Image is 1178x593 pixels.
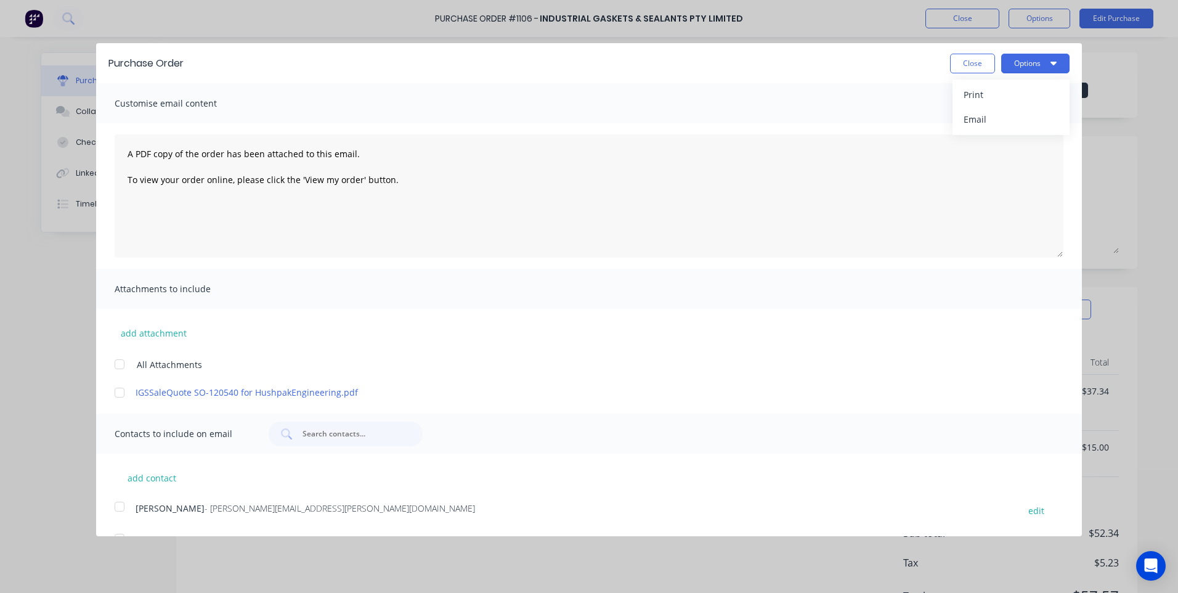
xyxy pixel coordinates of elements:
[1001,54,1070,73] button: Options
[108,56,184,71] div: Purchase Order
[115,134,1063,258] textarea: A PDF copy of the order has been attached to this email. To view your order online, please click ...
[115,280,250,298] span: Attachments to include
[136,502,205,514] span: [PERSON_NAME]
[953,107,1070,132] button: Email
[137,358,202,371] span: All Attachments
[115,468,189,487] button: add contact
[136,386,1006,399] a: IGSSaleQuote SO-120540 for HushpakEngineering.pdf
[115,324,193,342] button: add attachment
[136,534,183,546] span: InGas Sales
[1021,534,1052,550] button: edit
[115,425,250,443] span: Contacts to include on email
[953,83,1070,107] button: Print
[183,534,324,546] span: - [EMAIL_ADDRESS][DOMAIN_NAME]
[205,502,475,514] span: - [PERSON_NAME][EMAIL_ADDRESS][PERSON_NAME][DOMAIN_NAME]
[964,86,1058,104] div: Print
[964,110,1058,128] div: Email
[1021,502,1052,518] button: edit
[950,54,995,73] button: Close
[301,428,404,440] input: Search contacts...
[115,95,250,112] span: Customise email content
[1136,551,1166,581] div: Open Intercom Messenger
